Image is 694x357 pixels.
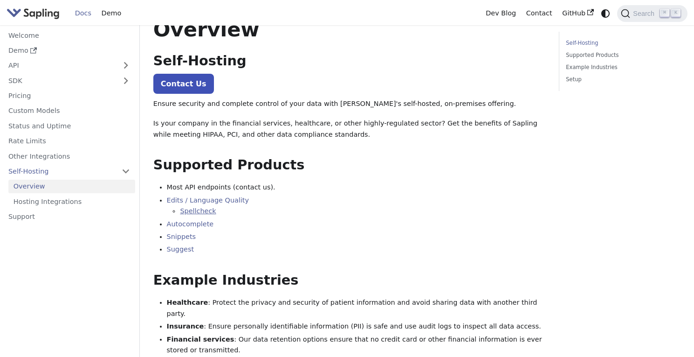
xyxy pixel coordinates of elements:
[660,9,669,17] kbd: ⌘
[566,63,677,72] a: Example Industries
[8,195,135,208] a: Hosting Integrations
[167,297,546,320] li: : Protect the privacy and security of patient information and avoid sharing data with another thi...
[7,7,63,20] a: Sapling.ai
[153,118,545,140] p: Is your company in the financial services, healthcare, or other highly-regulated sector? Get the ...
[153,53,545,70] h2: Self-Hosting
[3,210,135,224] a: Support
[3,59,117,72] a: API
[3,149,135,163] a: Other Integrations
[167,336,234,343] strong: Financial services
[167,322,204,330] strong: Insurance
[167,299,208,306] strong: Healthcare
[566,39,677,48] a: Self-Hosting
[671,9,680,17] kbd: K
[70,6,96,21] a: Docs
[167,245,194,253] a: Suggest
[566,75,677,84] a: Setup
[153,272,545,289] h2: Example Industries
[599,7,612,20] button: Switch between dark and light mode (currently system mode)
[96,6,126,21] a: Demo
[167,233,196,240] a: Snippets
[3,89,135,103] a: Pricing
[153,17,545,42] h1: Overview
[117,74,135,87] button: Expand sidebar category 'SDK'
[3,74,117,87] a: SDK
[557,6,598,21] a: GitHub
[3,134,135,148] a: Rate Limits
[167,196,249,204] a: Edits / Language Quality
[153,98,545,110] p: Ensure security and complete control of your data with [PERSON_NAME]'s self-hosted, on-premises o...
[180,207,216,215] a: Spellcheck
[3,165,135,178] a: Self-Hosting
[153,157,545,174] h2: Supported Products
[117,59,135,72] button: Expand sidebar category 'API'
[7,7,60,20] img: Sapling.ai
[481,6,521,21] a: Dev Blog
[3,28,135,42] a: Welcome
[167,182,546,193] li: Most API endpoints (contact us).
[3,44,135,57] a: Demo
[8,180,135,193] a: Overview
[167,220,214,228] a: Autocomplete
[617,5,687,22] button: Search (Command+K)
[3,104,135,118] a: Custom Models
[566,51,677,60] a: Supported Products
[167,334,546,357] li: : Our data retention options ensure that no credit card or other financial information is ever st...
[3,119,135,133] a: Status and Uptime
[167,321,546,332] li: : Ensure personally identifiable information (PII) is safe and use audit logs to inspect all data...
[153,74,214,94] a: Contact Us
[630,10,660,17] span: Search
[521,6,557,21] a: Contact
